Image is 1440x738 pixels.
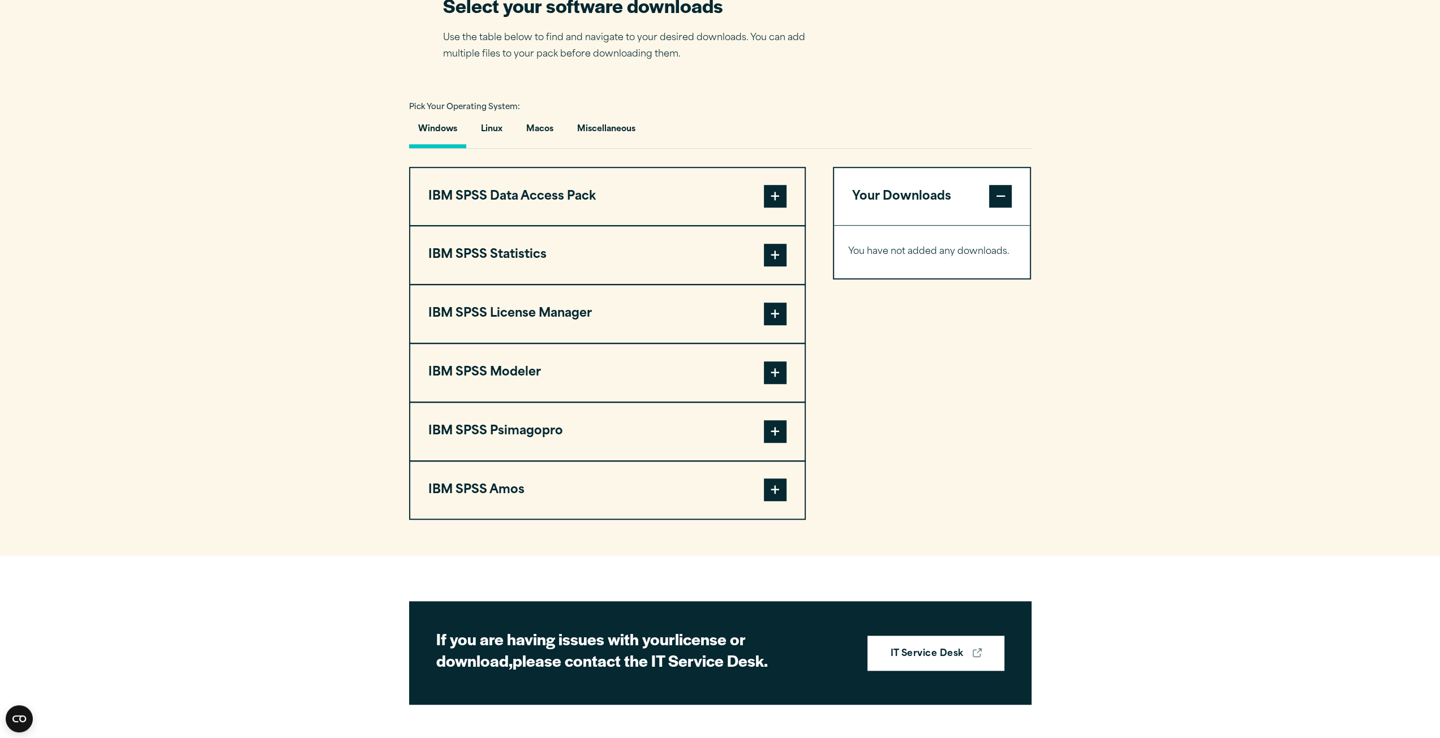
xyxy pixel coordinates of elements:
[834,168,1030,226] button: Your Downloads
[867,636,1004,671] a: IT Service Desk
[848,244,1016,260] p: You have not added any downloads.
[834,225,1030,278] div: Your Downloads
[472,116,511,148] button: Linux
[410,285,805,343] button: IBM SPSS License Manager
[517,116,562,148] button: Macos
[6,705,33,732] button: Open CMP widget
[443,30,822,63] p: Use the table below to find and navigate to your desired downloads. You can add multiple files to...
[410,344,805,402] button: IBM SPSS Modeler
[568,116,644,148] button: Miscellaneous
[890,647,963,662] strong: IT Service Desk
[409,103,520,111] span: Pick Your Operating System:
[436,628,832,671] h2: If you are having issues with your please contact the IT Service Desk.
[436,627,746,671] strong: license or download,
[409,116,466,148] button: Windows
[410,168,805,226] button: IBM SPSS Data Access Pack
[410,461,805,519] button: IBM SPSS Amos
[410,226,805,284] button: IBM SPSS Statistics
[410,403,805,460] button: IBM SPSS Psimagopro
